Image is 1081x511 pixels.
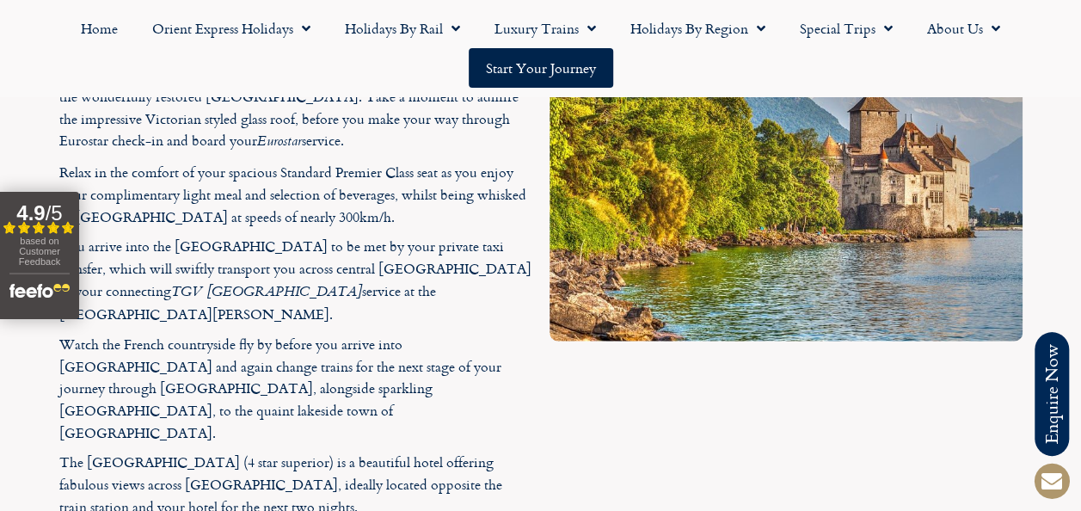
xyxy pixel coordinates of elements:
a: Home [64,9,135,48]
a: About Us [910,9,1017,48]
a: Start your Journey [469,48,613,88]
img: Montreux luxury holidays by planet rail [550,27,1023,342]
a: Holidays by Region [613,9,783,48]
p: Relax in the comfort of your spacious Standard Premier Class seat as you enjoy your complimentary... [59,162,532,228]
em: Eurostar [257,131,302,154]
a: Orient Express Holidays [135,9,328,48]
a: Holidays by Rail [328,9,477,48]
nav: Menu [9,9,1072,88]
p: Watch the French countryside fly by before you arrive into [GEOGRAPHIC_DATA] and again change tra... [59,334,532,444]
p: Your journey to the [GEOGRAPHIC_DATA] begins as you make your way to the wonderfully restored [GE... [59,65,532,154]
p: You arrive into the [GEOGRAPHIC_DATA] to be met by your private taxi transfer, which will swiftly... [59,236,532,325]
a: Special Trips [783,9,910,48]
a: Luxury Trains [477,9,613,48]
em: TGV [GEOGRAPHIC_DATA] [171,281,362,305]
